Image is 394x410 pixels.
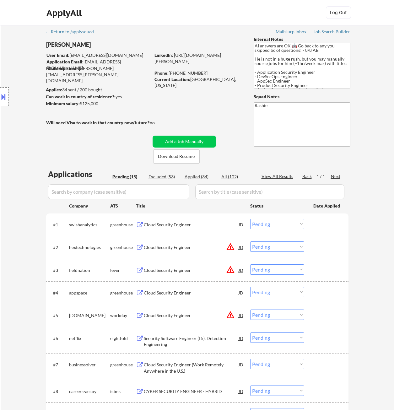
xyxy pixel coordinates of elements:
[110,203,136,209] div: ATS
[112,174,144,180] div: Pending (15)
[69,362,110,368] div: businessolver
[154,52,173,58] strong: LinkedIn:
[238,386,244,397] div: JD
[154,77,190,82] strong: Current Location:
[110,267,136,273] div: lever
[110,222,136,228] div: greenhouse
[254,36,350,42] div: Internal Notes
[53,244,64,251] div: #2
[69,267,110,273] div: fieldnation
[276,30,307,34] div: Mailslurp Inbox
[226,310,235,319] button: warning_amber
[144,335,239,348] div: Security Software Engineer (L5), Detection Engineering
[110,244,136,251] div: greenhouse
[53,312,64,319] div: #5
[150,120,168,126] div: no
[238,287,244,298] div: JD
[69,203,110,209] div: Company
[238,310,244,321] div: JD
[69,335,110,342] div: netflix
[153,149,200,164] button: Download Resume
[314,30,350,34] div: Job Search Builder
[195,184,344,199] input: Search by title (case sensitive)
[148,174,180,180] div: Excluded (53)
[316,173,331,180] div: 1 / 1
[254,94,350,100] div: Squad Notes
[226,242,235,251] button: warning_amber
[144,312,239,319] div: Cloud Security Engineer
[154,70,169,76] strong: Phone:
[238,332,244,344] div: JD
[46,8,84,18] div: ApplyAll
[313,203,341,209] div: Date Applied
[238,359,244,370] div: JD
[110,312,136,319] div: workday
[144,388,239,395] div: CYBER SECURITY ENGINEER - HYBRID
[221,174,253,180] div: All (102)
[53,388,64,395] div: #8
[250,200,304,211] div: Status
[69,312,110,319] div: [DOMAIN_NAME]
[136,203,244,209] div: Title
[46,29,100,35] a: ← Return to /applysquad
[53,267,64,273] div: #3
[48,184,189,199] input: Search by company (case sensitive)
[238,241,244,253] div: JD
[110,290,136,296] div: greenhouse
[69,222,110,228] div: swishanalytics
[154,70,243,76] div: [PHONE_NUMBER]
[69,290,110,296] div: appspace
[110,388,136,395] div: icims
[46,30,100,34] div: ← Return to /applysquad
[53,222,64,228] div: #1
[144,244,239,251] div: Cloud Security Engineer
[53,335,64,342] div: #6
[238,264,244,276] div: JD
[154,76,243,89] div: [GEOGRAPHIC_DATA], [US_STATE]
[110,335,136,342] div: eightfold
[276,29,307,35] a: Mailslurp Inbox
[153,136,216,148] button: Add a Job Manually
[154,52,221,64] a: [URL][DOMAIN_NAME][PERSON_NAME]
[331,173,341,180] div: Next
[69,244,110,251] div: hextechnologies
[53,362,64,368] div: #7
[226,265,235,274] button: warning_amber
[144,222,239,228] div: Cloud Security Engineer
[302,173,312,180] div: Back
[185,174,216,180] div: Applied (34)
[144,290,239,296] div: Cloud Security Engineer
[238,219,244,230] div: JD
[53,290,64,296] div: #4
[314,29,350,35] a: Job Search Builder
[69,388,110,395] div: careers-accoy
[144,267,239,273] div: Cloud Security Engineer
[110,362,136,368] div: greenhouse
[326,6,351,19] button: Log Out
[262,173,295,180] div: View All Results
[144,362,239,374] div: Cloud Security Engineer (Work Remotely Anywhere in the U.S.)
[48,170,110,178] div: Applications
